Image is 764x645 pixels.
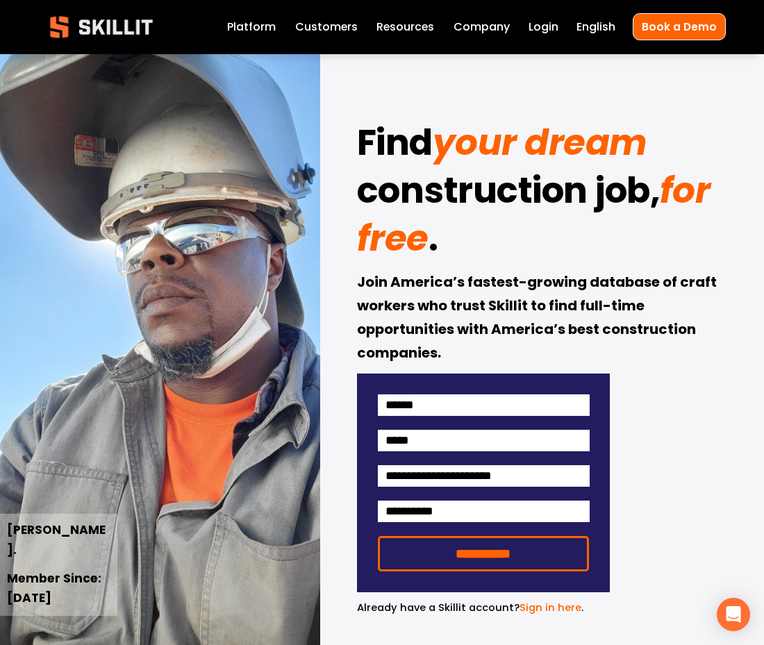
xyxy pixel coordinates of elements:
strong: . [429,211,438,272]
div: language picker [576,17,615,36]
strong: Member Since: [DATE] [7,569,104,610]
span: Resources [376,19,434,35]
strong: [PERSON_NAME]. [7,521,106,561]
a: Customers [295,17,358,36]
a: Login [529,17,558,36]
div: Open Intercom Messenger [717,598,750,631]
span: Already have a Skillit account? [357,601,520,614]
em: for free [357,165,718,263]
span: English [576,19,615,35]
a: Sign in here [520,601,581,614]
a: Book a Demo [633,13,726,40]
a: Company [454,17,510,36]
img: Skillit [38,6,165,48]
a: folder dropdown [376,17,434,36]
strong: construction job, [357,163,660,224]
p: . [357,600,610,616]
strong: Join America’s fastest-growing database of craft workers who trust Skillit to find full-time oppo... [357,271,720,366]
strong: Find [357,115,433,176]
a: Platform [227,17,276,36]
em: your dream [433,117,647,167]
